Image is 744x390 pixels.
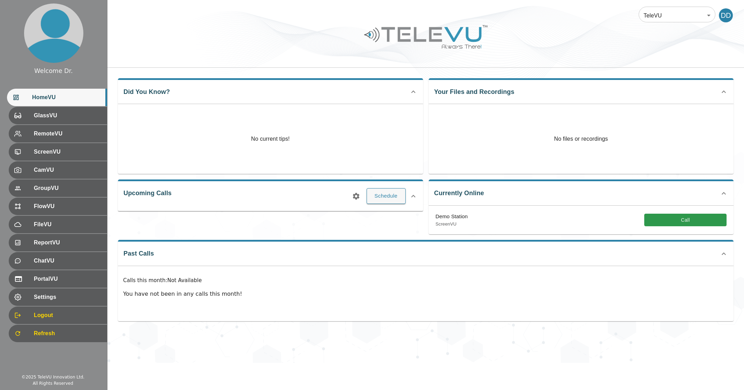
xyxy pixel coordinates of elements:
div: GlassVU [9,107,107,124]
span: PortalVU [34,275,102,283]
button: Schedule [367,188,406,204]
div: CamVU [9,161,107,179]
div: TeleVU [639,6,715,25]
img: profile.png [24,3,83,63]
p: No files or recordings [429,104,734,174]
div: © 2025 TeleVU Innovation Ltd. [21,374,84,380]
div: DD [719,8,733,22]
span: FlowVU [34,202,102,211]
span: ScreenVU [34,148,102,156]
div: ScreenVU [9,143,107,161]
div: Welcome Dr. [34,66,73,75]
div: FileVU [9,216,107,233]
p: Demo Station [436,213,468,221]
div: HomeVU [7,89,107,106]
div: PortalVU [9,270,107,288]
div: Settings [9,288,107,306]
div: ReportVU [9,234,107,251]
p: ScreenVU [436,221,468,228]
button: Call [644,214,727,227]
span: CamVU [34,166,102,174]
p: You have not been in any calls this month! [123,290,728,298]
span: Settings [34,293,102,301]
div: Refresh [9,325,107,342]
span: ChatVU [34,257,102,265]
span: Refresh [34,329,102,338]
span: GlassVU [34,111,102,120]
p: No current tips! [251,135,290,143]
div: FlowVU [9,198,107,215]
span: ReportVU [34,238,102,247]
span: GroupVU [34,184,102,192]
div: ChatVU [9,252,107,270]
p: Calls this month : Not Available [123,277,728,285]
div: GroupVU [9,179,107,197]
span: HomeVU [32,93,102,102]
div: RemoteVU [9,125,107,142]
div: All Rights Reserved [33,380,73,387]
span: Logout [34,311,102,319]
div: Logout [9,307,107,324]
span: RemoteVU [34,130,102,138]
img: Logo [363,22,489,51]
span: FileVU [34,220,102,229]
